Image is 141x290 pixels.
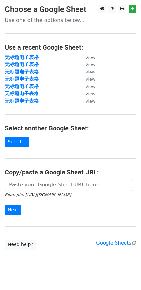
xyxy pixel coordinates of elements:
small: View [86,84,95,89]
small: View [86,77,95,82]
h4: Select another Google Sheet: [5,124,136,132]
a: View [79,61,95,67]
a: View [79,69,95,75]
small: Example: [URL][DOMAIN_NAME] [5,192,71,197]
a: 无标题电子表格 [5,98,39,104]
h4: Use a recent Google Sheet: [5,43,136,51]
a: 无标题电子表格 [5,76,39,82]
a: 无标题电子表格 [5,84,39,89]
a: 无标题电子表格 [5,61,39,67]
a: Need help? [5,240,36,250]
h3: Choose a Google Sheet [5,5,136,14]
small: View [86,62,95,67]
a: Google Sheets [96,240,136,246]
a: 无标题电子表格 [5,69,39,75]
h4: Copy/paste a Google Sheet URL: [5,168,136,176]
small: View [86,55,95,60]
a: Select... [5,137,29,147]
small: View [86,70,95,74]
a: 无标题电子表格 [5,54,39,60]
a: 无标题电子表格 [5,91,39,96]
a: View [79,76,95,82]
small: View [86,99,95,104]
a: View [79,98,95,104]
a: View [79,91,95,96]
small: View [86,91,95,96]
input: Paste your Google Sheet URL here [5,179,133,191]
p: Use one of the options below... [5,17,136,24]
a: View [79,54,95,60]
a: View [79,84,95,89]
input: Next [5,205,21,215]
